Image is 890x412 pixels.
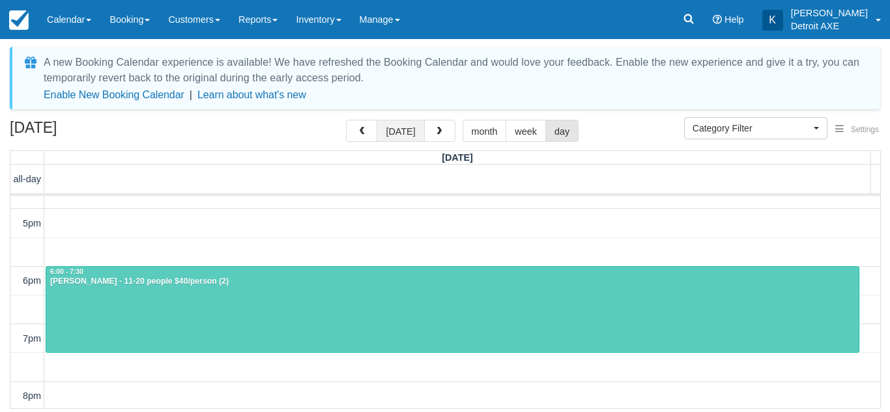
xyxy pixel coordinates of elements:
span: Category Filter [693,122,811,135]
p: Detroit AXE [791,20,868,33]
span: 6:00 - 7:30 [50,268,83,275]
a: Learn about what's new [197,89,306,100]
p: [PERSON_NAME] [791,7,868,20]
span: 8pm [23,391,41,401]
h2: [DATE] [10,120,175,144]
span: 7pm [23,333,41,344]
div: A new Booking Calendar experience is available! We have refreshed the Booking Calendar and would ... [44,55,865,86]
span: [DATE] [442,152,473,163]
button: week [506,120,546,142]
button: month [463,120,507,142]
button: [DATE] [377,120,424,142]
img: checkfront-main-nav-mini-logo.png [9,10,29,30]
button: Settings [827,120,887,139]
span: | [190,89,192,100]
button: Enable New Booking Calendar [44,89,184,102]
div: [PERSON_NAME] - 11-20 people $40/person (2) [50,277,855,287]
a: 6:00 - 7:30[PERSON_NAME] - 11-20 people $40/person (2) [46,266,859,353]
i: Help [713,15,722,24]
span: Help [725,14,744,25]
span: 5pm [23,218,41,228]
span: 6pm [23,275,41,286]
span: all-day [14,174,41,184]
div: K [762,10,783,31]
button: Category Filter [684,117,827,139]
span: Settings [851,125,879,134]
button: day [545,120,579,142]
